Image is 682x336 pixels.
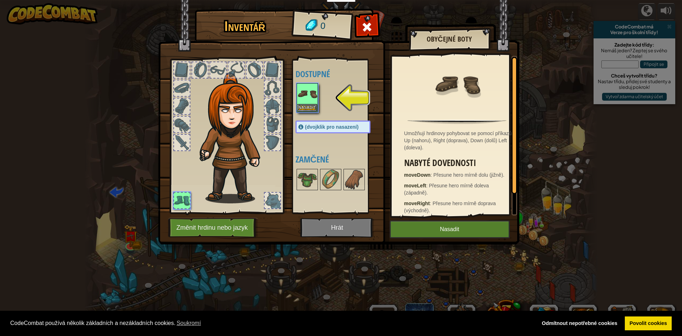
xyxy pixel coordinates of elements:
h4: Zamčené [296,155,385,164]
a: allow cookies [625,316,672,331]
span: : [426,183,429,188]
a: learn more about cookies [175,318,202,329]
img: hr.png [407,119,506,124]
a: deny cookies [537,316,622,331]
h4: Dostupné [296,69,385,79]
img: portrait.png [434,61,480,107]
span: Přesune hero mírně doprava (východně). [404,201,496,213]
strong: moveRight [404,201,430,206]
img: portrait.png [297,170,317,190]
img: portrait.png [344,170,364,190]
h3: Nabyté dovednosti [404,158,514,168]
span: : [431,172,433,178]
img: hair_f2.png [196,73,273,203]
span: Přesune hero mírně doleva (západně). [404,183,489,196]
h1: Inventář [200,19,290,34]
img: portrait.png [297,84,317,104]
span: : [430,201,433,206]
button: Nasadit [390,220,510,238]
div: Umožňují hrdinovy pohybovat se pomocí příkazů Up (nahoru), Right (doprava), Down (dolů) Left (dol... [404,130,514,151]
span: 0 [320,20,326,33]
h2: Obyčejné boty [416,35,483,43]
span: (dvojklik pro nasazení) [305,124,359,130]
strong: moveLeft [404,183,426,188]
strong: moveDown [404,172,431,178]
img: portrait.png [321,170,341,190]
button: Nasadit [297,104,317,112]
span: CodeCombat používá několik základních a nezákladních cookies. [10,318,531,329]
span: Přesune hero mírně dolu (jižně). [433,172,504,178]
button: Změnit hrdinu nebo jazyk [168,218,258,238]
